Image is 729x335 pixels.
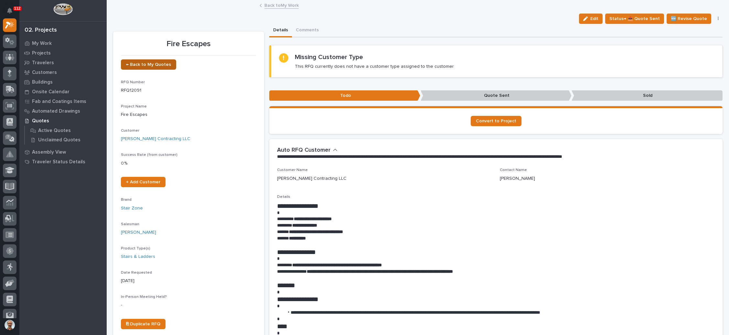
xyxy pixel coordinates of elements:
span: Contact Name [500,168,527,172]
button: Details [269,24,292,37]
p: Travelers [32,60,54,66]
span: Edit [590,16,598,22]
p: Todo [269,90,420,101]
button: 🆕 Revise Quote [667,14,711,24]
p: Quote Sent [421,90,572,101]
span: Convert to Project [476,119,516,123]
a: Stairs & Ladders [121,253,155,260]
a: Assembly View [19,147,107,157]
a: [PERSON_NAME] [121,229,156,236]
p: 0 % [121,160,256,167]
h2: Missing Customer Type [295,53,363,61]
p: [PERSON_NAME] Contracting LLC [277,175,347,182]
img: Workspace Logo [53,3,72,15]
a: + Add Customer [121,177,166,187]
p: 112 [14,6,21,11]
span: Project Name [121,105,147,108]
span: In-Person Meeting Held? [121,295,167,299]
p: Projects [32,50,51,56]
span: Customer [121,129,139,133]
p: Fab and Coatings Items [32,99,86,105]
button: Status→ 📤 Quote Sent [605,14,664,24]
a: Stair Zone [121,205,143,212]
span: ⎘ Duplicate RFQ [126,322,160,326]
button: Auto RFQ Customer [277,147,338,154]
p: [PERSON_NAME] [500,175,535,182]
h2: Auto RFQ Customer [277,147,330,154]
a: Traveler Status Details [19,157,107,167]
a: Travelers [19,58,107,67]
span: Details [277,195,290,199]
button: users-avatar [3,318,16,332]
a: Projects [19,48,107,58]
p: Assembly View [32,149,66,155]
button: Notifications [3,4,16,17]
p: RFQ12091 [121,87,256,94]
span: Salesman [121,222,139,226]
span: Success Rate (from customer) [121,153,177,157]
a: ⎘ Duplicate RFQ [121,319,166,329]
p: My Work [32,41,52,46]
a: My Work [19,38,107,48]
p: Unclaimed Quotes [38,137,80,143]
p: Sold [572,90,723,101]
p: Active Quotes [38,128,71,134]
button: Edit [579,14,603,24]
span: + Add Customer [126,180,160,184]
a: Quotes [19,116,107,126]
span: 🆕 Revise Quote [671,15,707,23]
p: Traveler Status Details [32,159,85,165]
a: Automated Drawings [19,106,107,116]
p: [DATE] [121,278,256,284]
p: This RFQ currently does not have a customer type assigned to the customer [295,64,454,69]
div: 02. Projects [25,27,57,34]
a: Unclaimed Quotes [25,135,107,144]
span: Brand [121,198,132,202]
a: Active Quotes [25,126,107,135]
a: Customers [19,67,107,77]
a: ← Back to My Quotes [121,59,176,70]
a: [PERSON_NAME] Contracting LLC [121,136,190,142]
a: Buildings [19,77,107,87]
p: Quotes [32,118,49,124]
span: Status→ 📤 Quote Sent [609,15,660,23]
span: Customer Name [277,168,308,172]
div: Notifications112 [8,8,16,18]
p: - [121,302,256,309]
p: Fire Escapes [121,111,256,118]
a: Convert to Project [471,116,521,126]
p: Automated Drawings [32,108,80,114]
a: Back toMy Work [264,1,299,9]
p: Fire Escapes [121,39,256,49]
span: Product Type(s) [121,247,150,250]
span: RFQ Number [121,80,145,84]
span: Date Requested [121,271,152,275]
p: Customers [32,70,57,76]
p: Onsite Calendar [32,89,70,95]
a: Fab and Coatings Items [19,96,107,106]
button: Comments [292,24,323,37]
a: Onsite Calendar [19,87,107,96]
p: Buildings [32,79,53,85]
span: ← Back to My Quotes [126,62,171,67]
